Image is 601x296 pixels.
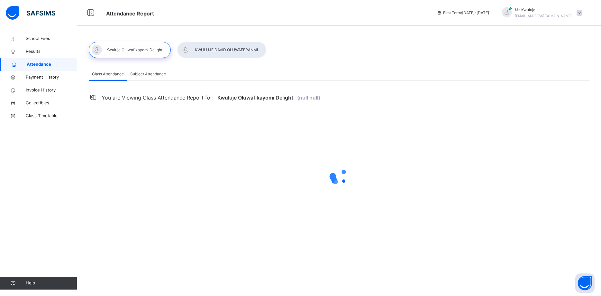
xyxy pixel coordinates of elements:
span: Invoice History [26,87,77,93]
span: Collectibles [26,100,77,106]
button: Open asap [575,273,595,293]
span: Payment History [26,74,77,81]
span: Kwuluje Oluwafikayomi Delight [217,91,293,105]
div: Mr.Kwuluje [496,7,586,19]
span: [EMAIL_ADDRESS][DOMAIN_NAME] [515,14,572,18]
span: Help [26,280,77,286]
span: Mr. Kwuluje [515,7,572,13]
span: Attendance Report [106,10,154,17]
span: Subject Attendance [130,71,166,77]
img: safsims [6,6,55,20]
span: You are Viewing Class Attendance Report for: [102,91,214,105]
span: School Fees [26,35,77,42]
span: (null null) [297,91,320,105]
span: Attendance [27,61,77,68]
span: Results [26,48,77,55]
span: Class Attendance [92,71,124,77]
span: session/term information [437,10,489,16]
span: Class Timetable [26,113,77,119]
